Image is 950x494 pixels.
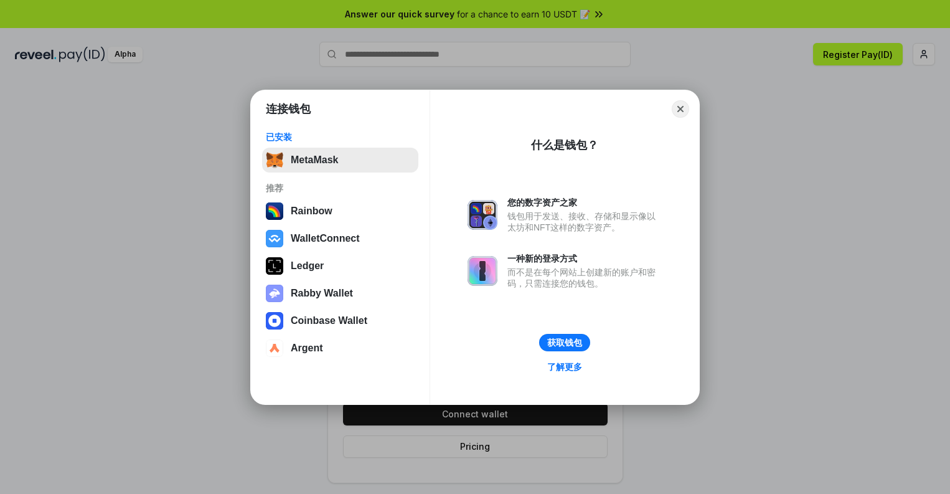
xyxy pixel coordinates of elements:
img: svg+xml,%3Csvg%20width%3D%2228%22%20height%3D%2228%22%20viewBox%3D%220%200%2028%2028%22%20fill%3D... [266,340,283,357]
div: Rainbow [291,206,332,217]
div: 已安装 [266,131,415,143]
button: Argent [262,336,418,361]
div: MetaMask [291,154,338,166]
div: WalletConnect [291,233,360,244]
button: MetaMask [262,148,418,173]
div: Ledger [291,260,324,272]
img: svg+xml,%3Csvg%20xmlns%3D%22http%3A%2F%2Fwww.w3.org%2F2000%2Fsvg%22%20fill%3D%22none%22%20viewBox... [468,200,497,230]
div: Coinbase Wallet [291,315,367,326]
div: 了解更多 [547,361,582,373]
div: Rabby Wallet [291,288,353,299]
div: 一种新的登录方式 [507,253,662,264]
img: svg+xml,%3Csvg%20xmlns%3D%22http%3A%2F%2Fwww.w3.org%2F2000%2Fsvg%22%20fill%3D%22none%22%20viewBox... [266,285,283,302]
button: Close [672,100,689,118]
div: Argent [291,343,323,354]
img: svg+xml,%3Csvg%20width%3D%2228%22%20height%3D%2228%22%20viewBox%3D%220%200%2028%2028%22%20fill%3D... [266,312,283,330]
img: svg+xml,%3Csvg%20fill%3D%22none%22%20height%3D%2233%22%20viewBox%3D%220%200%2035%2033%22%20width%... [266,151,283,169]
div: 而不是在每个网站上创建新的账户和密码，只需连接您的钱包。 [507,267,662,289]
a: 了解更多 [540,359,590,375]
button: Rainbow [262,199,418,224]
img: svg+xml,%3Csvg%20xmlns%3D%22http%3A%2F%2Fwww.w3.org%2F2000%2Fsvg%22%20fill%3D%22none%22%20viewBox... [468,256,497,286]
div: 什么是钱包？ [531,138,598,153]
button: Rabby Wallet [262,281,418,306]
img: svg+xml,%3Csvg%20xmlns%3D%22http%3A%2F%2Fwww.w3.org%2F2000%2Fsvg%22%20width%3D%2228%22%20height%3... [266,257,283,275]
div: 推荐 [266,183,415,194]
div: 获取钱包 [547,337,582,348]
img: svg+xml,%3Csvg%20width%3D%2228%22%20height%3D%2228%22%20viewBox%3D%220%200%2028%2028%22%20fill%3D... [266,230,283,247]
button: Ledger [262,254,418,278]
div: 钱包用于发送、接收、存储和显示像以太坊和NFT这样的数字资产。 [507,211,662,233]
h1: 连接钱包 [266,102,311,116]
img: svg+xml,%3Csvg%20width%3D%22120%22%20height%3D%22120%22%20viewBox%3D%220%200%20120%20120%22%20fil... [266,202,283,220]
button: Coinbase Wallet [262,308,418,333]
button: WalletConnect [262,226,418,251]
button: 获取钱包 [539,334,590,351]
div: 您的数字资产之家 [507,197,662,208]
